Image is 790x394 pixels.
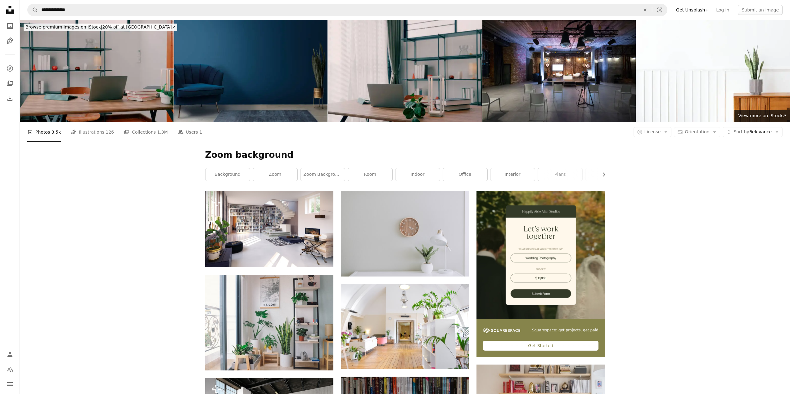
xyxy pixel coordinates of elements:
a: Explore [4,62,16,75]
button: Clear [638,4,652,16]
a: Squarespace: get projects, get paidGet Started [476,191,605,357]
button: Language [4,363,16,375]
span: License [644,129,661,134]
span: Squarespace: get projects, get paid [532,328,598,333]
img: Retro living room interior design [174,20,328,122]
div: Get Started [483,341,598,351]
a: Collections 1.3M [124,122,168,142]
a: Photos [4,20,16,32]
img: white living room [341,284,469,369]
form: Find visuals sitewide [27,4,667,16]
span: Browse premium images on iStock | [25,24,102,29]
a: View more on iStock↗ [734,110,790,122]
img: plants in pots between glass window and shelf [205,275,333,370]
button: Menu [4,378,16,390]
a: Log in / Sign up [4,348,16,361]
img: modern living interior. 3d rendering concept design [205,191,333,267]
a: Browse premium images on iStock|20% off at [GEOGRAPHIC_DATA]↗ [20,20,181,35]
button: scroll list to the right [598,168,605,181]
span: 126 [106,129,114,135]
a: indoor [395,168,440,181]
a: Illustrations 126 [71,122,114,142]
span: 20% off at [GEOGRAPHIC_DATA] ↗ [25,24,175,29]
a: background [205,168,250,181]
a: modern living interior. 3d rendering concept design [205,226,333,232]
span: Sort by [734,129,749,134]
a: Download History [4,92,16,104]
h1: Zoom background [205,149,605,161]
a: room [348,168,392,181]
button: Sort byRelevance [723,127,783,137]
a: Users 1 [178,122,202,142]
span: View more on iStock ↗ [738,113,786,118]
button: Search Unsplash [28,4,38,16]
span: Orientation [685,129,709,134]
a: white desk lamp beside green plant [341,231,469,236]
img: Table with Laptop and Studying Supplies, Ready for Upcoming Online Class. [328,20,482,122]
button: Visual search [652,4,667,16]
a: white living room [341,324,469,329]
a: Illustrations [4,35,16,47]
span: 1 [199,129,202,135]
button: Submit an image [738,5,783,15]
span: 1.3M [157,129,168,135]
img: white desk lamp beside green plant [341,191,469,277]
a: Get Unsplash+ [672,5,712,15]
a: grey [585,168,630,181]
a: plant [538,168,582,181]
img: file-1747939142011-51e5cc87e3c9 [483,328,520,333]
a: zoom background office [300,168,345,181]
a: zoom [253,168,297,181]
a: interior [490,168,535,181]
img: Modern seminar space in convention center [482,20,636,122]
a: office [443,168,487,181]
img: Table with Laptop and Studying Supplies, Ready for Upcoming Online Class. [20,20,174,122]
span: Relevance [734,129,772,135]
button: Orientation [674,127,720,137]
a: plants in pots between glass window and shelf [205,320,333,325]
img: file-1747939393036-2c53a76c450aimage [476,191,605,319]
a: Collections [4,77,16,90]
a: Log in [712,5,733,15]
button: License [634,127,672,137]
img: Snake plant in a gray plant pot on a wooden cabinet [636,20,790,122]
